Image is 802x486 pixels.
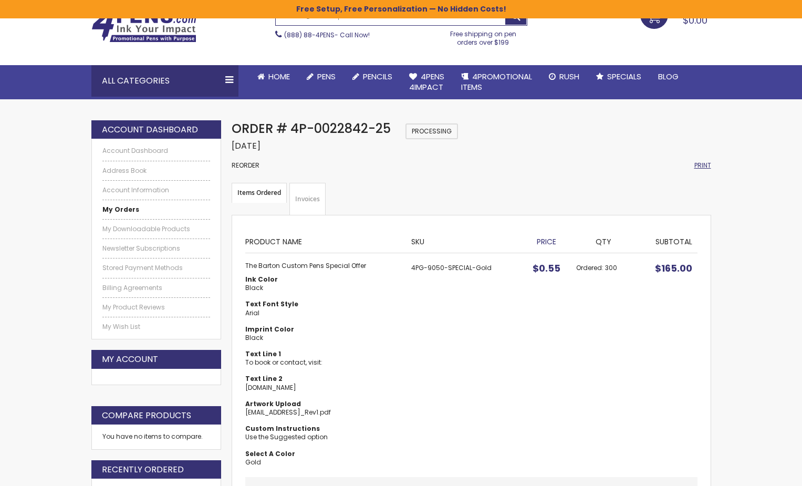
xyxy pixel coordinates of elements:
[232,161,259,170] a: Reorder
[102,167,211,175] a: Address Book
[409,71,444,92] span: 4Pens 4impact
[232,183,287,203] strong: Items Ordered
[268,71,290,82] span: Home
[683,14,707,27] span: $0.00
[533,262,560,275] span: $0.55
[91,425,222,449] div: You have no items to compare.
[102,303,211,312] a: My Product Reviews
[588,65,650,88] a: Specials
[102,464,184,475] strong: Recently Ordered
[655,262,692,275] span: $165.00
[245,433,401,441] dd: Use the Suggested option
[576,263,605,272] span: Ordered
[406,253,522,477] td: 4PG-9050-SPECIAL-Gold
[284,30,335,39] a: (888) 88-4PENS
[102,225,211,233] a: My Downloadable Products
[694,161,711,170] a: Print
[232,140,261,152] span: [DATE]
[461,71,532,92] span: 4PROMOTIONAL ITEMS
[245,229,406,253] th: Product Name
[298,65,344,88] a: Pens
[245,408,331,417] a: [EMAIL_ADDRESS]_Rev1.pdf
[245,284,401,292] dd: Black
[317,71,336,82] span: Pens
[245,262,401,270] strong: The Barton Custom Pens Special Offer
[658,71,679,82] span: Blog
[245,384,401,392] dd: [DOMAIN_NAME]
[571,229,637,253] th: Qty
[289,183,326,215] a: Invoices
[245,309,401,317] dd: Arial
[245,334,401,342] dd: Black
[245,350,401,358] dt: Text Line 1
[245,375,401,383] dt: Text Line 2
[91,9,196,43] img: 4Pens Custom Pens and Promotional Products
[453,65,540,99] a: 4PROMOTIONALITEMS
[102,124,198,136] strong: Account Dashboard
[232,120,391,137] span: Order # 4P-0022842-25
[102,205,211,214] a: My Orders
[102,205,139,214] strong: My Orders
[249,65,298,88] a: Home
[522,229,571,253] th: Price
[102,264,211,272] a: Stored Payment Methods
[102,147,211,155] a: Account Dashboard
[245,325,401,334] dt: Imprint Color
[401,65,453,99] a: 4Pens4impact
[245,425,401,433] dt: Custom Instructions
[245,300,401,308] dt: Text Font Style
[607,71,641,82] span: Specials
[245,358,401,367] dd: To book or contact, visit:
[245,450,401,458] dt: Select A Color
[245,400,401,408] dt: Artwork Upload
[102,244,211,253] a: Newsletter Subscriptions
[650,65,687,88] a: Blog
[284,30,370,39] span: - Call Now!
[605,263,617,272] span: 300
[344,65,401,88] a: Pencils
[102,354,158,365] strong: My Account
[102,410,191,421] strong: Compare Products
[245,458,401,467] dd: Gold
[102,284,211,292] a: Billing Agreements
[406,229,522,253] th: SKU
[559,71,579,82] span: Rush
[245,275,401,284] dt: Ink Color
[91,65,238,97] div: All Categories
[405,123,458,139] span: Processing
[636,229,697,253] th: Subtotal
[102,186,211,194] a: Account Information
[439,26,527,47] div: Free shipping on pen orders over $199
[363,71,392,82] span: Pencils
[102,323,211,331] a: My Wish List
[540,65,588,88] a: Rush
